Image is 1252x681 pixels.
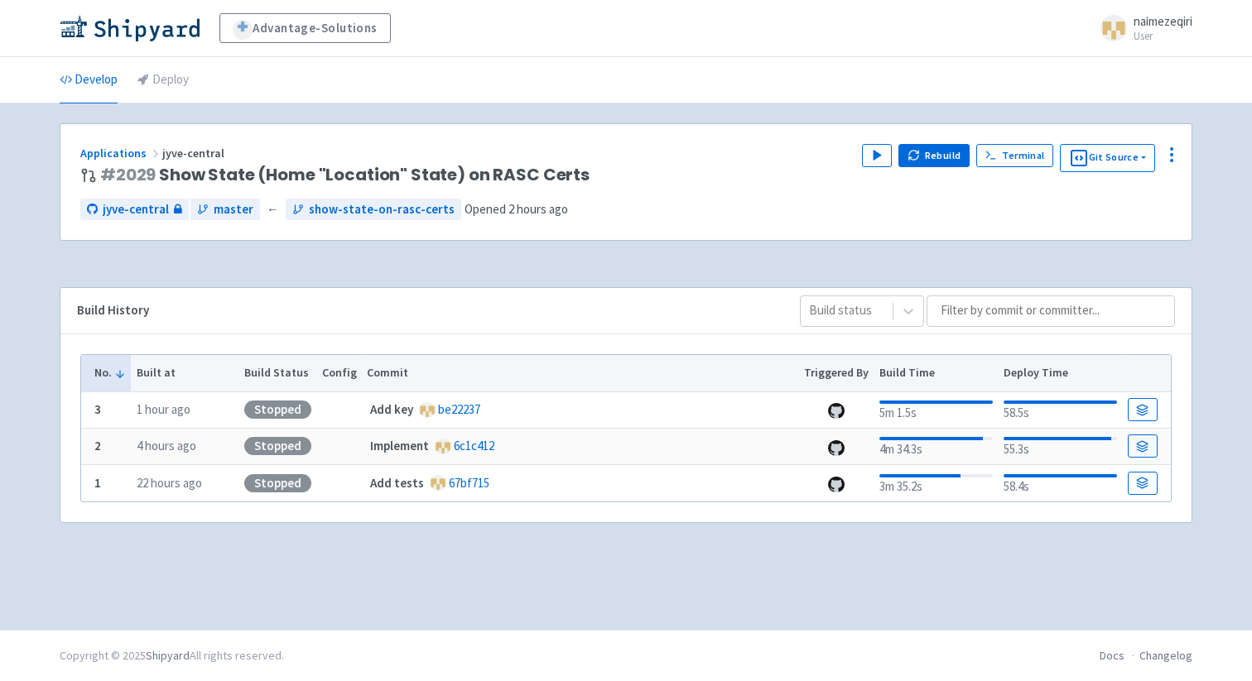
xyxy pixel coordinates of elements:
button: Play [862,144,892,167]
button: Git Source [1060,144,1155,172]
a: show-state-on-rasc-certs [286,199,461,221]
a: Develop [60,57,118,103]
a: Docs [1100,648,1124,663]
a: Deploy [137,57,189,103]
div: 55.3s [1004,434,1117,459]
a: naimezeqiri User [1091,15,1192,41]
div: 4m 34.3s [879,434,993,459]
a: #2029 [100,163,156,186]
strong: Implement [370,438,429,453]
a: Advantage-Solutions [219,13,391,43]
span: ← [267,200,279,219]
span: jyve-central [162,146,227,161]
th: Build Time [874,355,998,391]
th: Triggered By [799,355,874,391]
div: 5m 1.5s [879,397,993,423]
th: Build Status [238,355,316,391]
th: Commit [362,355,799,391]
div: 3m 35.2s [879,471,993,496]
b: 3 [94,401,101,417]
time: 1 hour ago [137,401,190,417]
th: Config [316,355,362,391]
a: 6c1c412 [454,438,494,453]
span: jyve-central [103,200,169,219]
div: Build History [77,301,773,320]
span: Opened [465,201,568,217]
div: Stopped [244,474,311,492]
button: Rebuild [898,144,970,167]
a: master [190,199,260,221]
th: Deploy Time [998,355,1122,391]
input: Filter by commit or committer... [927,295,1175,327]
th: Built at [131,355,238,391]
a: Applications [80,146,162,161]
div: Stopped [244,400,311,419]
strong: Add tests [370,475,424,491]
small: User [1134,31,1192,41]
a: jyve-central [80,199,189,221]
a: Build Details [1128,398,1158,421]
a: Shipyard [146,648,190,663]
div: Copyright © 2025 All rights reserved. [60,647,284,664]
div: 58.4s [1004,471,1117,496]
b: 1 [94,475,101,491]
span: show-state-on-rasc-certs [309,200,455,219]
time: 22 hours ago [137,475,202,491]
div: 58.5s [1004,397,1117,423]
time: 2 hours ago [508,201,568,217]
time: 4 hours ago [137,438,196,453]
span: Show State (Home "Location" State) on RASC Certs [100,165,590,185]
span: naimezeqiri [1134,13,1192,29]
a: Build Details [1128,472,1158,495]
div: Stopped [244,437,311,455]
a: Build Details [1128,434,1158,458]
strong: Add key [370,401,413,417]
a: 67bf715 [449,475,489,491]
button: No. [94,364,126,381]
a: Terminal [976,144,1053,167]
span: master [214,200,253,219]
a: Changelog [1139,648,1192,663]
img: Shipyard logo [60,15,200,41]
b: 2 [94,438,101,453]
a: be22237 [438,401,480,417]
